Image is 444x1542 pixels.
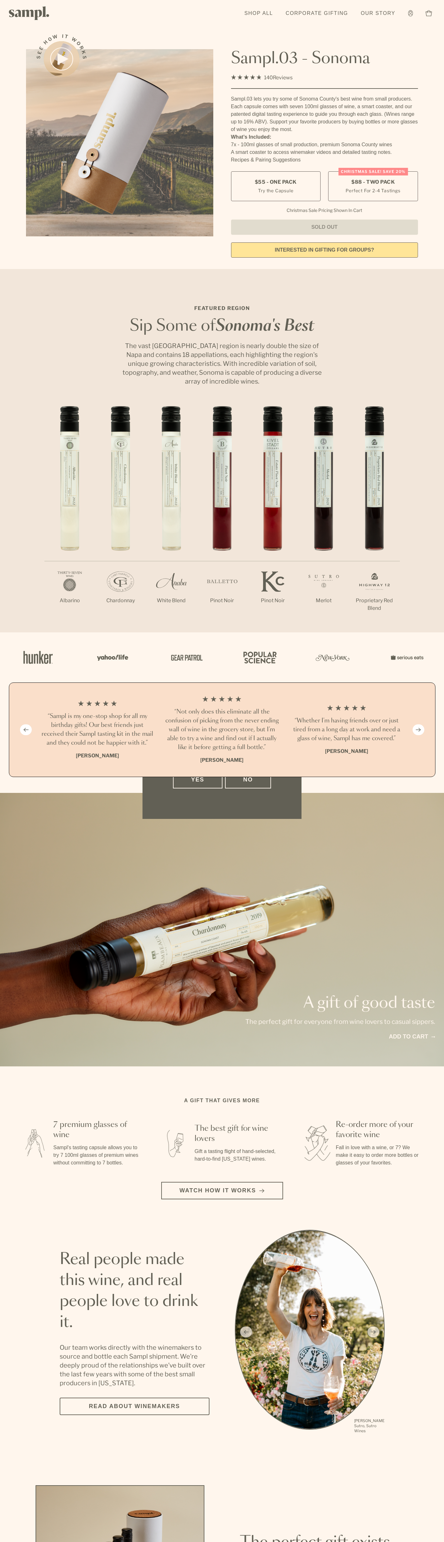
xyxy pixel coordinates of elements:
b: [PERSON_NAME] [200,757,243,763]
img: Sampl.03 - Sonoma [26,49,213,236]
div: 140Reviews [231,73,293,82]
p: Merlot [298,597,349,604]
button: Next slide [413,724,424,735]
li: 7 / 7 [349,406,400,632]
ul: carousel [235,1230,385,1434]
div: slide 1 [235,1230,385,1434]
button: No [225,771,271,788]
b: [PERSON_NAME] [325,748,368,754]
li: 1 / 4 [40,695,155,764]
b: [PERSON_NAME] [76,753,119,759]
li: 4 / 7 [197,406,248,625]
p: [PERSON_NAME] Sutro, Sutro Wines [354,1418,385,1433]
p: Proprietary Red Blend [349,597,400,612]
a: interested in gifting for groups? [231,242,418,258]
li: 1 / 7 [44,406,95,625]
button: Yes [173,771,222,788]
li: 3 / 7 [146,406,197,625]
a: Shop All [241,6,276,20]
p: Chardonnay [95,597,146,604]
p: Albarino [44,597,95,604]
p: The perfect gift for everyone from wine lovers to casual sippers. [245,1017,435,1026]
h3: “Whether I'm having friends over or just tired from a long day at work and need a glass of wine, ... [289,716,404,743]
button: See how it works [44,41,79,77]
button: Previous slide [20,724,32,735]
h3: “Not only does this eliminate all the confusion of picking from the never ending wall of wine in ... [165,708,279,752]
img: Sampl logo [9,6,50,20]
li: 3 / 4 [289,695,404,764]
li: 2 / 7 [95,406,146,625]
div: Christmas SALE! Save 20% [338,168,408,175]
p: A gift of good taste [245,996,435,1011]
a: Our Story [358,6,399,20]
span: $88 - Two Pack [351,179,395,186]
p: Pinot Noir [248,597,298,604]
li: 2 / 4 [165,695,279,764]
small: Try the Capsule [258,187,293,194]
span: $55 - One Pack [255,179,297,186]
h3: “Sampl is my one-stop shop for all my birthday gifts! Our best friends just received their Sampl ... [40,712,155,748]
button: Sold Out [231,220,418,235]
p: Pinot Noir [197,597,248,604]
a: Corporate Gifting [282,6,351,20]
li: 6 / 7 [298,406,349,625]
small: Perfect For 2-4 Tastings [346,187,400,194]
li: 5 / 7 [248,406,298,625]
p: White Blend [146,597,197,604]
a: Add to cart [389,1032,435,1041]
